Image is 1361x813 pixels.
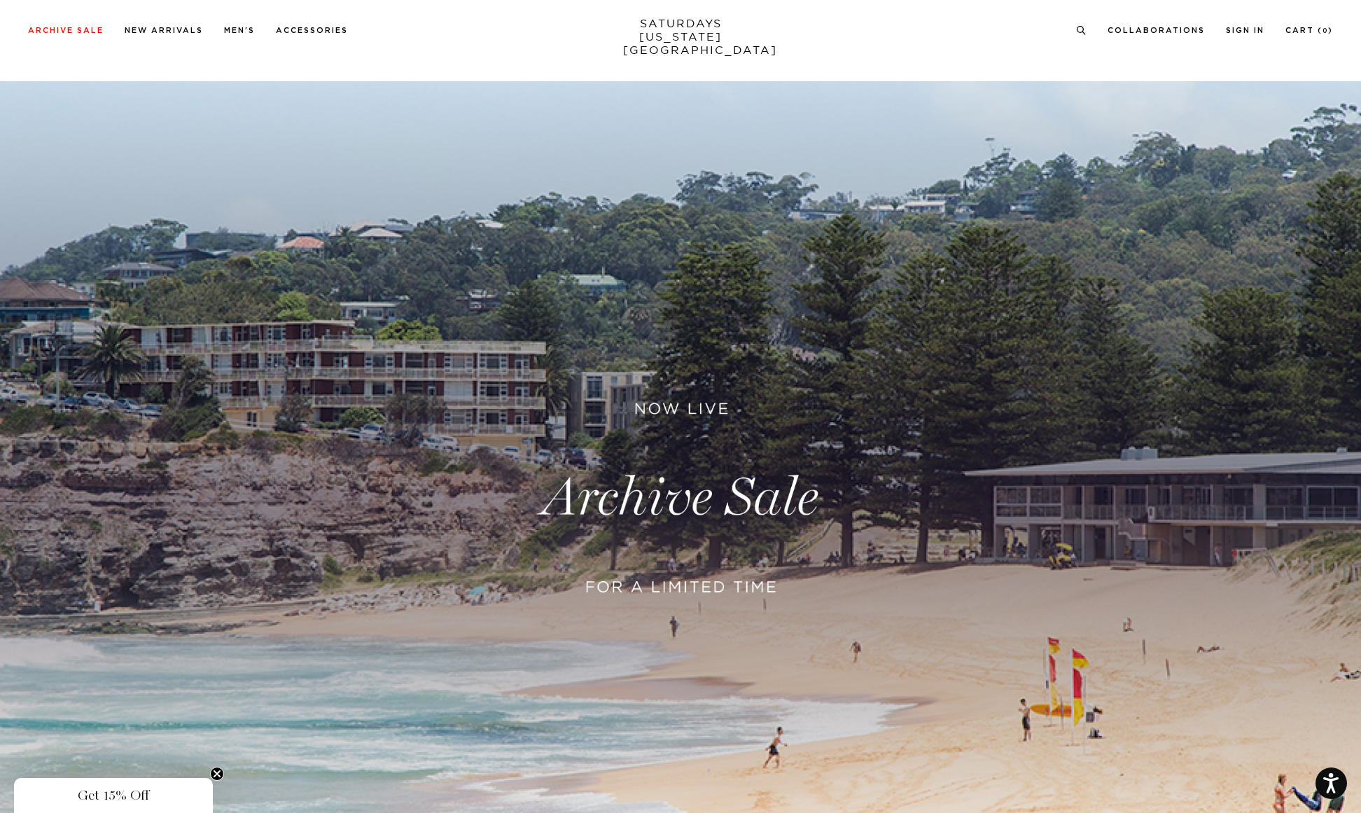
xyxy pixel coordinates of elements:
[1322,28,1328,34] small: 0
[210,767,224,781] button: Close teaser
[14,778,213,813] div: Get 15% OffClose teaser
[224,27,255,34] a: Men's
[1285,27,1333,34] a: Cart (0)
[28,27,104,34] a: Archive Sale
[1108,27,1205,34] a: Collaborations
[1226,27,1264,34] a: Sign In
[623,17,739,57] a: SATURDAYS[US_STATE][GEOGRAPHIC_DATA]
[125,27,203,34] a: New Arrivals
[276,27,348,34] a: Accessories
[78,787,149,804] span: Get 15% Off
